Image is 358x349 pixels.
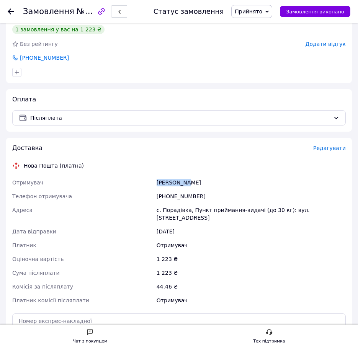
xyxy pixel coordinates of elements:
[155,189,347,203] div: [PHONE_NUMBER]
[155,266,347,280] div: 1 223 ₴
[12,228,56,235] span: Дата відправки
[12,284,73,290] span: Комісія за післяплату
[286,9,344,15] span: Замовлення виконано
[8,8,14,15] div: Повернутися назад
[280,6,350,17] button: Замовлення виконано
[11,54,70,62] a: [PHONE_NUMBER]
[154,8,224,15] div: Статус замовлення
[23,7,74,16] span: Замовлення
[12,193,72,199] span: Телефон отримувача
[12,297,89,303] span: Платник комісії післяплати
[12,270,60,276] span: Сума післяплати
[12,256,64,262] span: Оціночна вартість
[20,41,58,47] span: Без рейтингу
[12,179,43,186] span: Отримувач
[155,252,347,266] div: 1 223 ₴
[12,207,33,213] span: Адреса
[12,242,36,248] span: Платник
[12,25,105,34] div: 1 замовлення у вас на 1 223 ₴
[30,114,330,122] span: Післяплата
[12,144,43,152] span: Доставка
[235,8,262,15] span: Прийнято
[12,96,36,103] span: Оплата
[73,338,107,345] div: Чат з покупцем
[155,294,347,307] div: Отримувач
[313,145,346,151] span: Редагувати
[155,238,347,252] div: Отримувач
[12,313,346,329] input: Номер експрес-накладної
[22,162,86,170] div: Нова Пошта (платна)
[155,225,347,238] div: [DATE]
[19,54,70,62] span: [PHONE_NUMBER]
[253,338,285,345] div: Тех підтримка
[77,7,131,16] span: №366303555
[306,41,346,47] span: Додати відгук
[155,203,347,225] div: с. Порадівка, Пункт приймання-видачі (до 30 кг): вул. [STREET_ADDRESS]
[155,176,347,189] div: [PERSON_NAME]
[155,280,347,294] div: 44.46 ₴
